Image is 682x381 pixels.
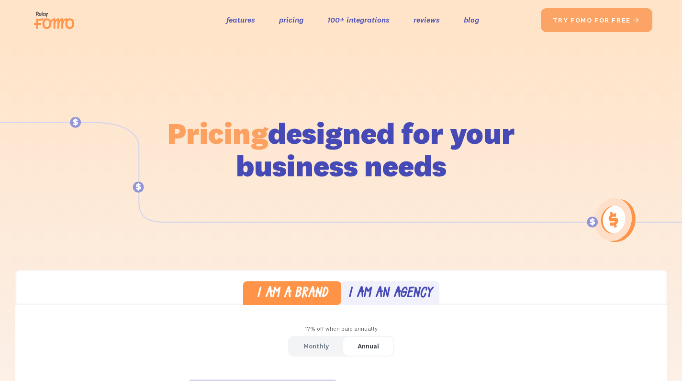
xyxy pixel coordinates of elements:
[633,16,640,24] span: 
[464,13,479,27] a: blog
[414,13,440,27] a: reviews
[327,13,390,27] a: 100+ integrations
[348,287,432,301] div: I am an agency
[15,322,667,336] div: 17% off when paid annually
[257,287,328,301] div: I am a brand
[358,339,379,353] div: Annual
[167,117,515,182] h1: designed for your business needs
[303,339,329,353] div: Monthly
[279,13,303,27] a: pricing
[541,8,652,32] a: try fomo for free
[168,115,268,151] span: Pricing
[226,13,255,27] a: features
